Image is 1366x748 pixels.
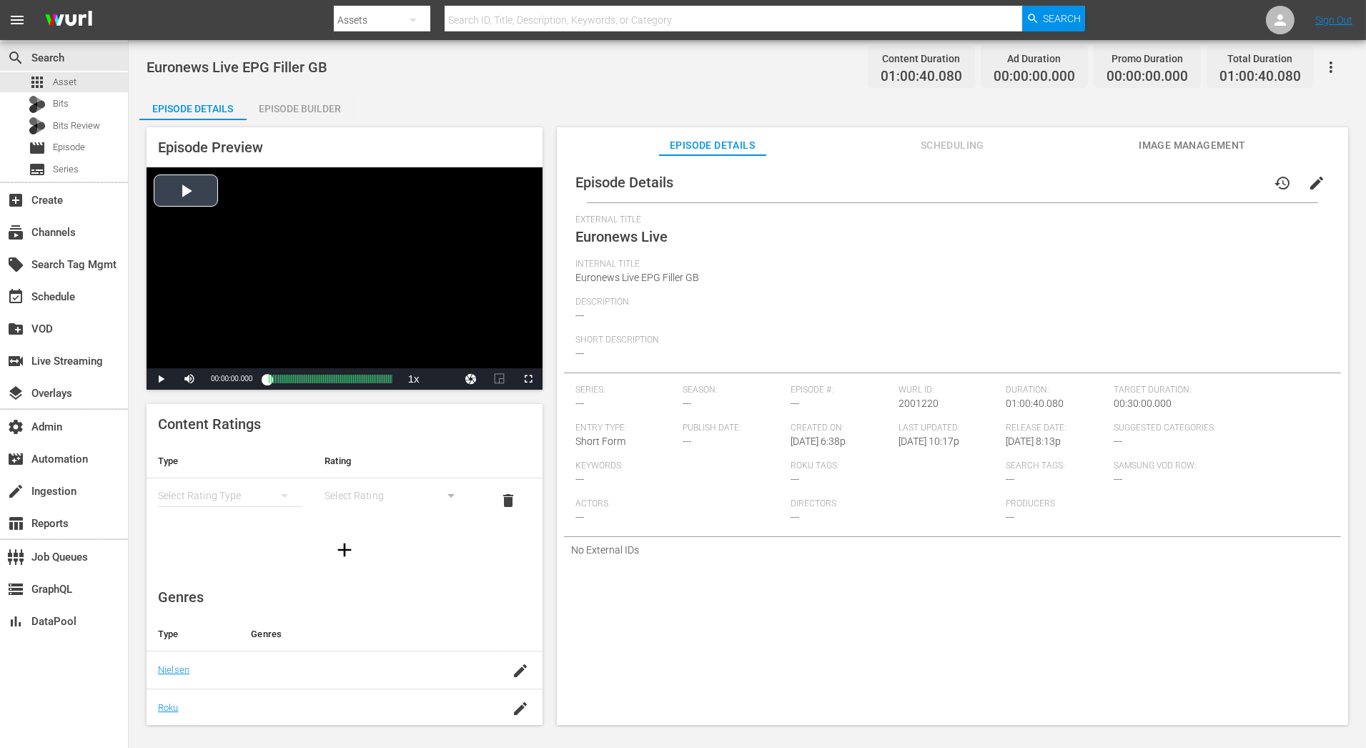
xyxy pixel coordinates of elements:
[53,162,79,177] span: Series
[139,92,247,126] div: Episode Details
[1006,473,1014,485] span: ---
[491,483,525,518] button: delete
[791,511,799,523] span: ---
[575,385,676,396] span: Series:
[994,49,1075,69] div: Ad Duration
[457,368,485,390] button: Jump To Time
[683,435,691,447] span: ---
[791,435,846,447] span: [DATE] 6:38p
[1114,473,1122,485] span: ---
[1114,398,1172,409] span: 00:30:00.000
[9,11,26,29] span: menu
[7,320,24,338] span: VOD
[500,492,517,509] span: delete
[575,511,584,523] span: ---
[247,92,354,126] div: Episode Builder
[1006,398,1064,409] span: 01:00:40.080
[1006,435,1061,447] span: [DATE] 8:13p
[147,444,543,523] table: simple table
[1114,461,1214,472] span: Samsung VOD Row:
[7,451,24,468] span: Automation
[899,137,1006,154] span: Scheduling
[239,617,498,651] th: Genres
[53,75,76,89] span: Asset
[575,228,668,245] span: Euronews Live
[1308,174,1325,192] span: edit
[158,415,261,433] span: Content Ratings
[1022,6,1085,31] button: Search
[899,423,999,434] span: Last Updated:
[1006,498,1214,510] span: Producers
[34,4,103,37] img: ans4CAIJ8jUAAAAAAAAAAAAAAAAAAAAAAAAgQb4GAAAAAAAAAAAAAAAAAAAAAAAAJMjXAAAAAAAAAAAAAAAAAAAAAAAAgAT5G...
[1219,49,1301,69] div: Total Duration
[1114,423,1322,434] span: Suggested Categories:
[575,335,1322,346] span: Short Description
[139,92,247,120] button: Episode Details
[575,461,783,472] span: Keywords:
[899,435,959,447] span: [DATE] 10:17p
[791,473,799,485] span: ---
[158,664,189,675] a: Nielsen
[147,167,543,390] div: Video Player
[147,368,175,390] button: Play
[1006,511,1014,523] span: ---
[1006,385,1107,396] span: Duration:
[575,272,699,283] span: Euronews Live EPG Filler GB
[575,215,1322,226] span: External Title
[683,398,691,409] span: ---
[147,59,327,76] span: Euronews Live EPG Filler GB
[1265,166,1300,200] button: history
[158,702,179,713] a: Roku
[1006,423,1107,434] span: Release Date:
[7,224,24,241] span: Channels
[575,498,783,510] span: Actors
[7,288,24,305] span: Schedule
[683,423,783,434] span: Publish Date:
[1300,166,1334,200] button: edit
[575,398,584,409] span: ---
[147,617,239,651] th: Type
[175,368,204,390] button: Mute
[1114,435,1122,447] span: ---
[575,423,676,434] span: Entry Type:
[1006,461,1107,472] span: Search Tags:
[29,161,46,178] span: Series
[791,423,891,434] span: Created On:
[575,259,1322,270] span: Internal Title
[575,174,673,191] span: Episode Details
[29,96,46,113] div: Bits
[994,69,1075,85] span: 00:00:00.000
[7,353,24,370] span: Live Streaming
[899,398,939,409] span: 2001220
[659,137,766,154] span: Episode Details
[791,385,891,396] span: Episode #:
[29,117,46,134] div: Bits Review
[400,368,428,390] button: Playback Rate
[791,498,999,510] span: Directors
[211,375,252,383] span: 00:00:00.000
[7,581,24,598] span: GraphQL
[575,435,625,447] span: Short Form
[485,368,514,390] button: Picture-in-Picture
[575,473,584,485] span: ---
[575,297,1322,308] span: Description
[158,139,263,156] span: Episode Preview
[7,192,24,209] span: Create
[899,385,999,396] span: Wurl ID:
[7,515,24,532] span: Reports
[683,385,783,396] span: Season:
[1107,49,1188,69] div: Promo Duration
[7,548,24,566] span: Job Queues
[514,368,543,390] button: Fullscreen
[791,461,999,472] span: Roku Tags:
[575,310,584,321] span: ---
[7,49,24,67] span: Search
[1274,174,1291,192] span: history
[53,140,85,154] span: Episode
[7,483,24,500] span: Ingestion
[1139,137,1246,154] span: Image Management
[53,119,100,133] span: Bits Review
[7,418,24,435] span: Admin
[29,74,46,91] span: Asset
[881,69,962,85] span: 01:00:40.080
